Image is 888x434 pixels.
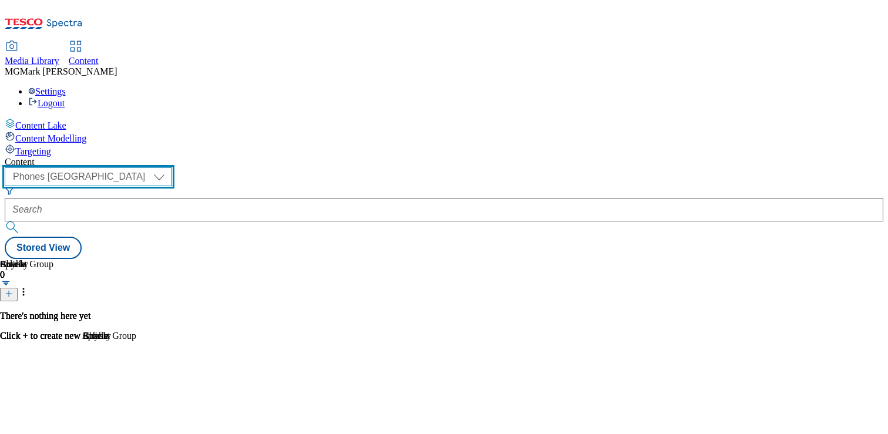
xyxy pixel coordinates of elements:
[5,118,883,131] a: Content Lake
[15,146,51,156] span: Targeting
[20,66,117,76] span: Mark [PERSON_NAME]
[5,131,883,144] a: Content Modelling
[5,237,82,259] button: Stored View
[28,86,66,96] a: Settings
[15,133,86,143] span: Content Modelling
[5,56,59,66] span: Media Library
[5,144,883,157] a: Targeting
[15,120,66,130] span: Content Lake
[5,66,20,76] span: MG
[5,198,883,221] input: Search
[69,56,99,66] span: Content
[69,42,99,66] a: Content
[5,157,883,167] div: Content
[5,42,59,66] a: Media Library
[5,186,14,196] svg: Search Filters
[28,98,65,108] a: Logout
